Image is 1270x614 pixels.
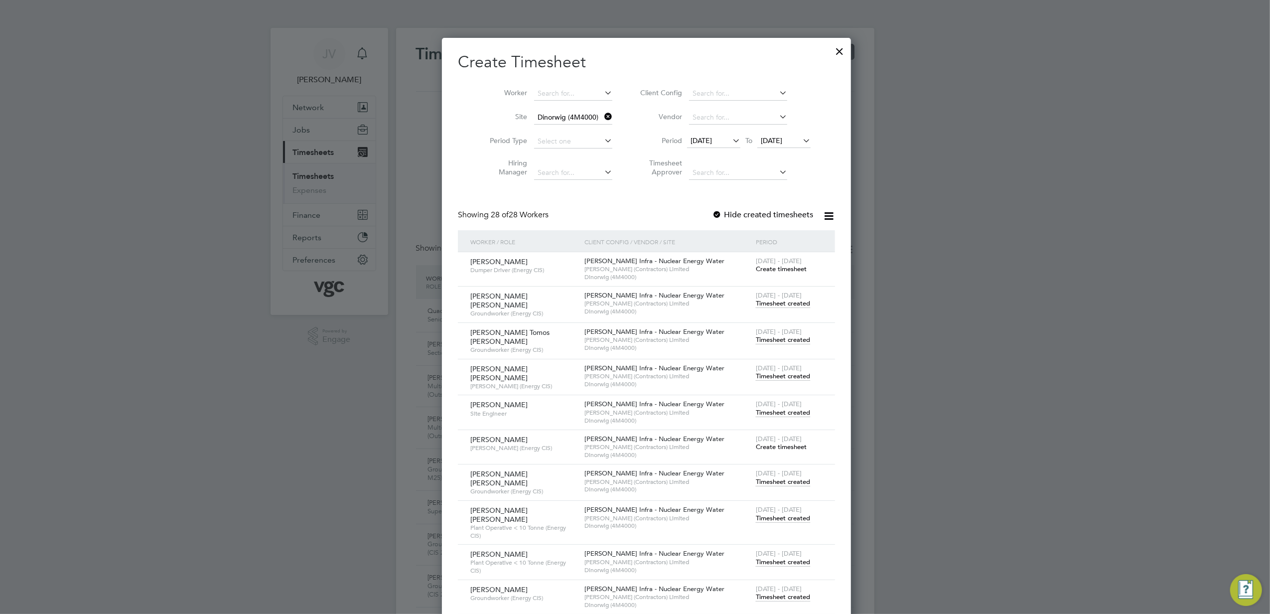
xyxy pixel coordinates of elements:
[470,469,528,487] span: [PERSON_NAME] [PERSON_NAME]
[470,292,528,309] span: [PERSON_NAME] [PERSON_NAME]
[584,265,751,273] span: [PERSON_NAME] (Contractors) Limited
[584,300,751,307] span: [PERSON_NAME] (Contractors) Limited
[470,410,577,418] span: Site Engineer
[482,88,527,97] label: Worker
[689,166,787,180] input: Search for...
[584,273,751,281] span: Dinorwig (4M4000)
[756,335,810,344] span: Timesheet created
[584,443,751,451] span: [PERSON_NAME] (Contractors) Limited
[584,601,751,609] span: Dinorwig (4M4000)
[584,485,751,493] span: Dinorwig (4M4000)
[584,380,751,388] span: Dinorwig (4M4000)
[756,299,810,308] span: Timesheet created
[756,505,802,514] span: [DATE] - [DATE]
[584,372,751,380] span: [PERSON_NAME] (Contractors) Limited
[470,364,528,382] span: [PERSON_NAME] [PERSON_NAME]
[584,469,724,477] span: [PERSON_NAME] Infra - Nuclear Energy Water
[584,514,751,522] span: [PERSON_NAME] (Contractors) Limited
[584,307,751,315] span: Dinorwig (4M4000)
[584,549,724,558] span: [PERSON_NAME] Infra - Nuclear Energy Water
[761,136,782,145] span: [DATE]
[584,566,751,574] span: Dinorwig (4M4000)
[756,558,810,567] span: Timesheet created
[534,87,612,101] input: Search for...
[584,364,724,372] span: [PERSON_NAME] Infra - Nuclear Energy Water
[584,291,724,300] span: [PERSON_NAME] Infra - Nuclear Energy Water
[470,506,528,524] span: [PERSON_NAME] [PERSON_NAME]
[756,257,802,265] span: [DATE] - [DATE]
[482,136,527,145] label: Period Type
[756,477,810,486] span: Timesheet created
[470,559,577,574] span: Plant Operative < 10 Tonne (Energy CIS)
[756,443,807,451] span: Create timesheet
[470,309,577,317] span: Groundworker (Energy CIS)
[756,372,810,381] span: Timesheet created
[491,210,509,220] span: 28 of
[756,400,802,408] span: [DATE] - [DATE]
[637,136,682,145] label: Period
[637,112,682,121] label: Vendor
[584,435,724,443] span: [PERSON_NAME] Infra - Nuclear Energy Water
[584,558,751,566] span: [PERSON_NAME] (Contractors) Limited
[584,327,724,336] span: [PERSON_NAME] Infra - Nuclear Energy Water
[756,593,810,602] span: Timesheet created
[637,88,682,97] label: Client Config
[534,111,612,125] input: Search for...
[756,364,802,372] span: [DATE] - [DATE]
[689,111,787,125] input: Search for...
[470,266,577,274] span: Dumper Driver (Energy CIS)
[470,524,577,539] span: Plant Operative < 10 Tonne (Energy CIS)
[584,344,751,352] span: Dinorwig (4M4000)
[584,585,724,593] span: [PERSON_NAME] Infra - Nuclear Energy Water
[691,136,712,145] span: [DATE]
[756,469,802,477] span: [DATE] - [DATE]
[756,327,802,336] span: [DATE] - [DATE]
[470,550,528,559] span: [PERSON_NAME]
[756,514,810,523] span: Timesheet created
[470,444,577,452] span: [PERSON_NAME] (Energy CIS)
[482,112,527,121] label: Site
[534,135,612,149] input: Select one
[584,451,751,459] span: Dinorwig (4M4000)
[470,382,577,390] span: [PERSON_NAME] (Energy CIS)
[482,158,527,176] label: Hiring Manager
[458,52,835,73] h2: Create Timesheet
[584,336,751,344] span: [PERSON_NAME] (Contractors) Limited
[470,328,550,346] span: [PERSON_NAME] Tomos [PERSON_NAME]
[470,585,528,594] span: [PERSON_NAME]
[491,210,549,220] span: 28 Workers
[458,210,551,220] div: Showing
[756,408,810,417] span: Timesheet created
[753,230,825,253] div: Period
[637,158,682,176] label: Timesheet Approver
[470,257,528,266] span: [PERSON_NAME]
[470,346,577,354] span: Groundworker (Energy CIS)
[470,435,528,444] span: [PERSON_NAME]
[756,435,802,443] span: [DATE] - [DATE]
[534,166,612,180] input: Search for...
[756,585,802,593] span: [DATE] - [DATE]
[584,409,751,417] span: [PERSON_NAME] (Contractors) Limited
[756,291,802,300] span: [DATE] - [DATE]
[468,230,582,253] div: Worker / Role
[584,257,724,265] span: [PERSON_NAME] Infra - Nuclear Energy Water
[470,400,528,409] span: [PERSON_NAME]
[756,549,802,558] span: [DATE] - [DATE]
[470,594,577,602] span: Groundworker (Energy CIS)
[584,593,751,601] span: [PERSON_NAME] (Contractors) Limited
[712,210,813,220] label: Hide created timesheets
[689,87,787,101] input: Search for...
[584,478,751,486] span: [PERSON_NAME] (Contractors) Limited
[1230,574,1262,606] button: Engage Resource Center
[584,417,751,425] span: Dinorwig (4M4000)
[584,522,751,530] span: Dinorwig (4M4000)
[742,134,755,147] span: To
[470,487,577,495] span: Groundworker (Energy CIS)
[584,400,724,408] span: [PERSON_NAME] Infra - Nuclear Energy Water
[584,505,724,514] span: [PERSON_NAME] Infra - Nuclear Energy Water
[756,265,807,273] span: Create timesheet
[582,230,753,253] div: Client Config / Vendor / Site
